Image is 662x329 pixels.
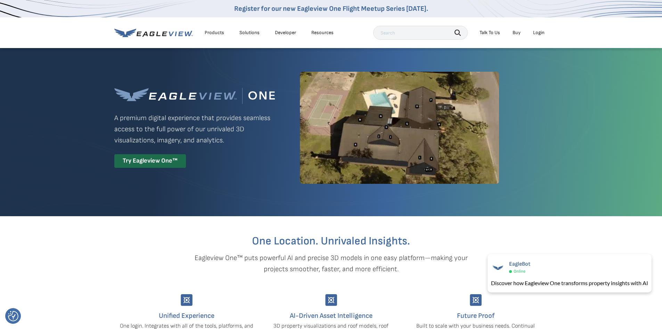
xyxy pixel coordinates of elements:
div: Resources [311,30,334,36]
div: Discover how Eagleview One transforms property insights with AI [491,279,648,287]
a: Buy [513,30,521,36]
button: Consent Preferences [8,311,18,321]
div: Solutions [239,30,260,36]
div: Login [533,30,545,36]
h2: One Location. Unrivaled Insights. [120,236,543,247]
div: Products [205,30,224,36]
a: Developer [275,30,296,36]
h4: Unified Experience [120,310,254,321]
p: A premium digital experience that provides seamless access to the full power of our unrivaled 3D ... [114,112,275,146]
img: Group-9744.svg [470,294,482,306]
h4: Future Proof [409,310,543,321]
h4: AI-Driven Asset Intelligence [264,310,398,321]
p: Eagleview One™ puts powerful AI and precise 3D models in one easy platform—making your projects s... [182,252,480,275]
img: Eagleview One™ [114,88,275,104]
div: Talk To Us [480,30,500,36]
img: Group-9744.svg [181,294,193,306]
img: Revisit consent button [8,311,18,321]
a: Register for our new Eagleview One Flight Meetup Series [DATE]. [234,5,428,13]
span: EagleBot [509,261,530,267]
input: Search [373,26,468,40]
div: Try Eagleview One™ [114,154,186,168]
img: Group-9744.svg [325,294,337,306]
img: EagleBot [491,261,505,275]
span: Online [514,269,525,274]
